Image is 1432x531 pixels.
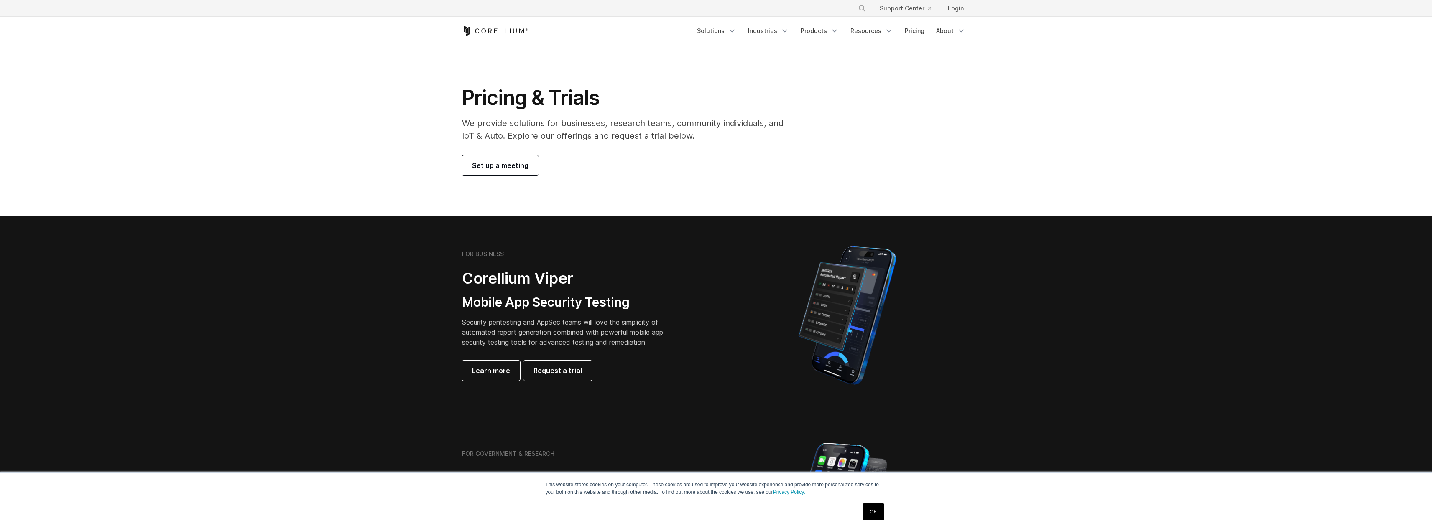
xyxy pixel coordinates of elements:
h6: FOR BUSINESS [462,250,504,258]
h2: Corellium Viper [462,269,676,288]
a: Login [941,1,970,16]
h6: FOR GOVERNMENT & RESEARCH [462,450,554,457]
a: Industries [743,23,794,38]
a: About [931,23,970,38]
a: Privacy Policy. [773,489,805,495]
div: Navigation Menu [848,1,970,16]
h3: Mobile App Security Testing [462,295,676,310]
a: Resources [845,23,898,38]
a: Request a trial [523,361,592,381]
a: Pricing [900,23,929,38]
h1: Pricing & Trials [462,85,795,110]
div: Navigation Menu [692,23,970,38]
a: Support Center [873,1,938,16]
a: Solutions [692,23,741,38]
p: We provide solutions for businesses, research teams, community individuals, and IoT & Auto. Explo... [462,117,795,142]
p: Security pentesting and AppSec teams will love the simplicity of automated report generation comb... [462,317,676,347]
span: Learn more [472,366,510,376]
span: Set up a meeting [472,160,528,170]
h2: Corellium Falcon [462,469,696,488]
span: Request a trial [533,366,582,376]
p: This website stores cookies on your computer. These cookies are used to improve your website expe... [546,481,887,496]
a: Set up a meeting [462,155,539,175]
a: Learn more [462,361,520,381]
img: Corellium MATRIX automated report on iPhone showing app vulnerability test results across securit... [784,242,910,389]
button: Search [855,1,870,16]
a: OK [863,503,884,520]
a: Corellium Home [462,26,528,36]
a: Products [796,23,844,38]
